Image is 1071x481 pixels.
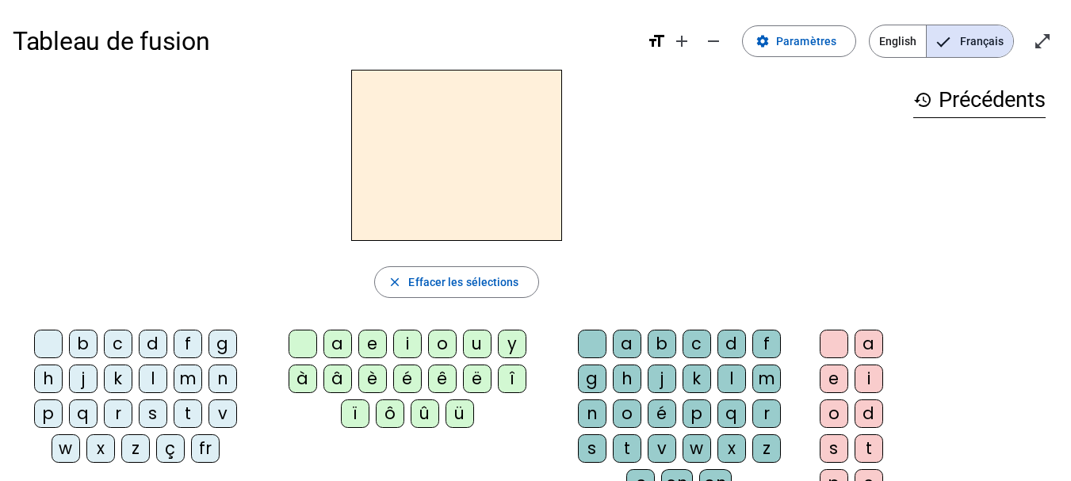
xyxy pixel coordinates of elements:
div: t [855,434,883,463]
mat-icon: open_in_full [1033,32,1052,51]
div: ê [428,365,457,393]
div: n [208,365,237,393]
div: w [52,434,80,463]
div: z [752,434,781,463]
div: c [104,330,132,358]
span: Français [927,25,1013,57]
span: English [870,25,926,57]
div: î [498,365,526,393]
button: Paramètres [742,25,856,57]
div: x [717,434,746,463]
div: o [613,399,641,428]
div: b [69,330,98,358]
div: s [139,399,167,428]
mat-icon: add [672,32,691,51]
mat-icon: remove [704,32,723,51]
h3: Précédents [913,82,1046,118]
div: h [613,365,641,393]
div: l [717,365,746,393]
div: d [717,330,746,358]
div: z [121,434,150,463]
div: a [855,330,883,358]
div: o [428,330,457,358]
div: p [34,399,63,428]
div: é [648,399,676,428]
div: o [820,399,848,428]
div: f [752,330,781,358]
button: Entrer en plein écran [1027,25,1058,57]
div: q [69,399,98,428]
div: t [613,434,641,463]
div: i [855,365,883,393]
div: fr [191,434,220,463]
div: g [578,365,606,393]
div: e [358,330,387,358]
div: j [69,365,98,393]
div: a [613,330,641,358]
span: Paramètres [776,32,836,51]
div: q [717,399,746,428]
div: x [86,434,115,463]
div: ï [341,399,369,428]
div: s [820,434,848,463]
div: g [208,330,237,358]
div: à [289,365,317,393]
mat-icon: history [913,90,932,109]
div: l [139,365,167,393]
div: è [358,365,387,393]
div: m [752,365,781,393]
div: ü [446,399,474,428]
div: f [174,330,202,358]
div: m [174,365,202,393]
div: b [648,330,676,358]
mat-icon: close [388,275,402,289]
div: d [855,399,883,428]
div: é [393,365,422,393]
mat-button-toggle-group: Language selection [869,25,1014,58]
div: y [498,330,526,358]
div: d [139,330,167,358]
div: s [578,434,606,463]
div: ç [156,434,185,463]
div: t [174,399,202,428]
div: r [104,399,132,428]
mat-icon: settings [755,34,770,48]
div: k [104,365,132,393]
div: c [683,330,711,358]
button: Diminuer la taille de la police [698,25,729,57]
div: k [683,365,711,393]
div: n [578,399,606,428]
div: ë [463,365,492,393]
div: a [323,330,352,358]
div: p [683,399,711,428]
div: r [752,399,781,428]
div: h [34,365,63,393]
div: i [393,330,422,358]
h1: Tableau de fusion [13,16,634,67]
span: Effacer les sélections [408,273,518,292]
div: w [683,434,711,463]
div: û [411,399,439,428]
div: ô [376,399,404,428]
mat-icon: format_size [647,32,666,51]
div: u [463,330,492,358]
div: â [323,365,352,393]
div: j [648,365,676,393]
button: Augmenter la taille de la police [666,25,698,57]
div: e [820,365,848,393]
button: Effacer les sélections [374,266,538,298]
div: v [208,399,237,428]
div: v [648,434,676,463]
